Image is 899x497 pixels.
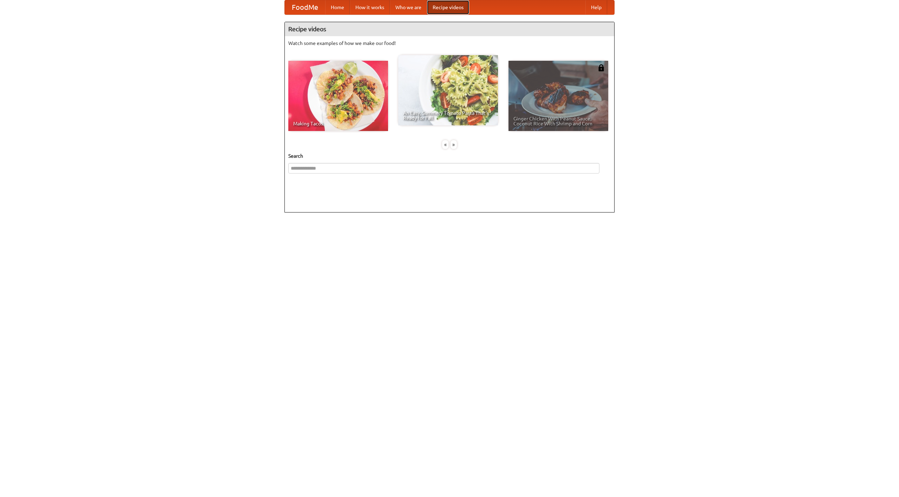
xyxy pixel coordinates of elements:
p: Watch some examples of how we make our food! [288,40,611,47]
span: An Easy, Summery Tomato Pasta That's Ready for Fall [403,111,493,120]
a: Recipe videos [427,0,469,14]
a: An Easy, Summery Tomato Pasta That's Ready for Fall [398,55,498,125]
img: 483408.png [598,64,605,71]
a: Home [325,0,350,14]
span: Making Tacos [293,121,383,126]
a: FoodMe [285,0,325,14]
a: Who we are [390,0,427,14]
a: Making Tacos [288,61,388,131]
a: How it works [350,0,390,14]
a: Help [585,0,607,14]
h5: Search [288,152,611,159]
div: » [451,140,457,149]
h4: Recipe videos [285,22,614,36]
div: « [442,140,448,149]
